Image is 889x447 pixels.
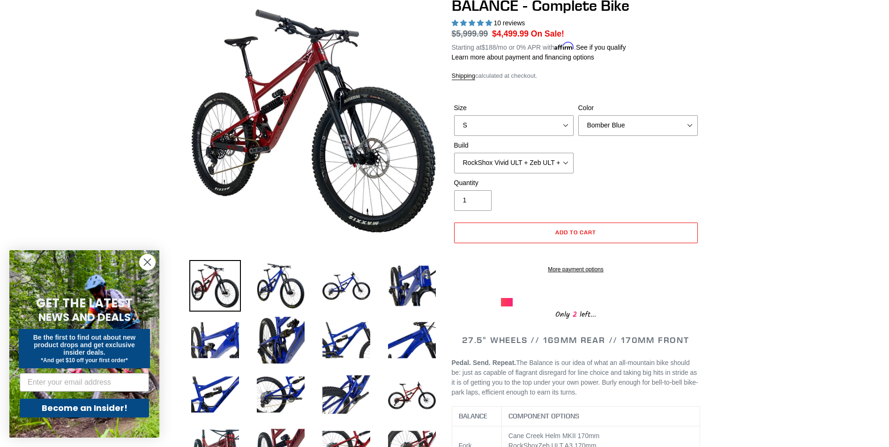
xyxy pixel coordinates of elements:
button: Become an Insider! [20,399,149,417]
img: Load image into Gallery viewer, BALANCE - Complete Bike [386,369,438,420]
img: Load image into Gallery viewer, BALANCE - Complete Bike [189,369,241,420]
img: Load image into Gallery viewer, BALANCE - Complete Bike [189,260,241,312]
img: Load image into Gallery viewer, BALANCE - Complete Bike [321,369,372,420]
img: Load image into Gallery viewer, BALANCE - Complete Bike [321,314,372,366]
span: NEWS AND DEALS [38,310,131,325]
img: Load image into Gallery viewer, BALANCE - Complete Bike [321,260,372,312]
label: Size [454,103,574,113]
button: Close dialog [139,254,156,270]
span: Cane Creek Helm MKII 170mm [508,432,600,440]
img: Load image into Gallery viewer, BALANCE - Complete Bike [386,260,438,312]
a: See if you qualify - Learn more about Affirm Financing (opens in modal) [576,44,626,51]
span: 2 [570,309,580,320]
span: 5.00 stars [452,19,494,27]
a: Shipping [452,72,476,80]
span: Affirm [554,42,574,50]
span: GET THE LATEST [36,295,133,312]
span: $188 [481,44,496,51]
span: Add to cart [555,229,596,236]
a: Learn more about payment and financing options [452,53,594,61]
p: Starting at /mo or 0% APR with . [452,40,626,52]
img: Load image into Gallery viewer, BALANCE - Complete Bike [255,314,306,366]
button: Add to cart [454,223,698,243]
img: Load image into Gallery viewer, BALANCE - Complete Bike [255,260,306,312]
h2: 27.5" WHEELS // 169MM REAR // 170MM FRONT [452,335,700,345]
div: Only left... [501,306,651,321]
span: $4,499.99 [492,29,529,38]
th: COMPONENT OPTIONS [501,407,700,426]
div: calculated at checkout. [452,71,700,81]
a: More payment options [454,265,698,274]
span: *And get $10 off your first order* [41,357,127,364]
s: $5,999.99 [452,29,488,38]
img: Load image into Gallery viewer, BALANCE - Complete Bike [386,314,438,366]
span: 10 reviews [493,19,525,27]
label: Quantity [454,178,574,188]
label: Build [454,141,574,150]
img: Load image into Gallery viewer, BALANCE - Complete Bike [189,314,241,366]
label: Color [578,103,698,113]
b: Pedal. Send. Repeat. [452,359,516,366]
span: On Sale! [531,28,564,40]
input: Enter your email address [20,373,149,392]
img: Load image into Gallery viewer, BALANCE - Complete Bike [255,369,306,420]
th: BALANCE [452,407,501,426]
span: Be the first to find out about new product drops and get exclusive insider deals. [33,334,136,356]
p: The Balance is our idea of what an all-mountain bike should be: just as capable of flagrant disre... [452,358,700,397]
